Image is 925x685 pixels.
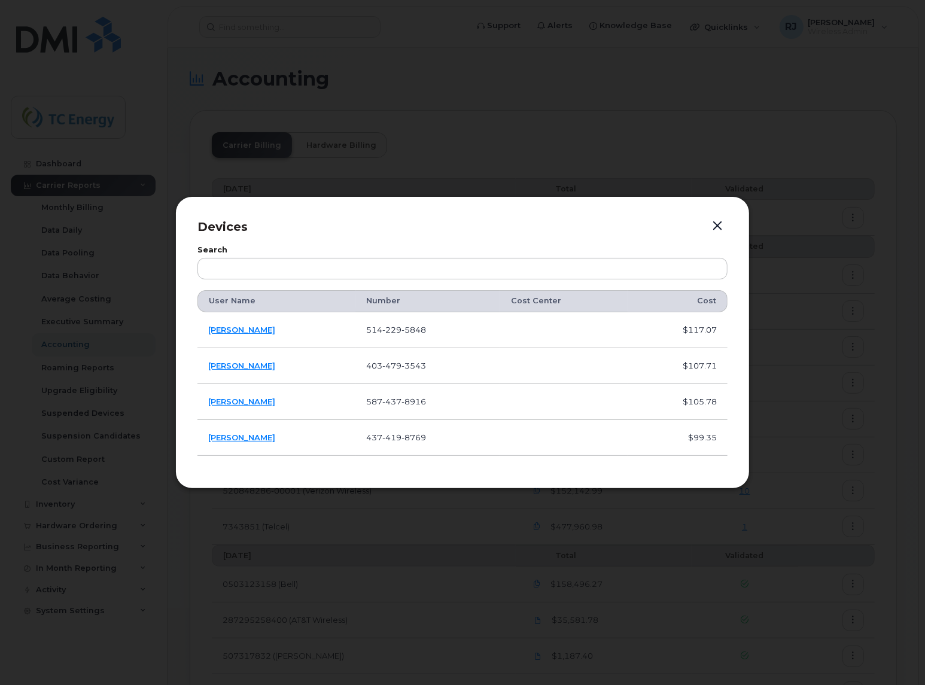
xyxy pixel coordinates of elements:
span: 403 [366,361,426,370]
span: 479 [382,361,401,370]
td: $99.35 [628,420,728,456]
span: 3543 [401,361,426,370]
span: 419 [382,433,401,442]
span: 587 [366,397,426,406]
iframe: Messenger Launcher [873,633,916,676]
span: 437 [382,397,401,406]
span: 8769 [401,433,426,442]
td: $107.71 [628,348,728,384]
a: [PERSON_NAME] [208,433,275,442]
a: [PERSON_NAME] [208,325,275,334]
th: User Name [197,290,355,312]
a: [PERSON_NAME] [208,361,275,370]
span: 229 [382,325,401,334]
span: 8916 [401,397,426,406]
td: $117.07 [628,312,728,348]
p: Devices [197,218,728,236]
th: Cost [628,290,728,312]
span: 5848 [401,325,426,334]
td: $105.78 [628,384,728,420]
label: Search [197,246,728,254]
span: 437 [366,433,426,442]
th: Number [355,290,500,312]
a: [PERSON_NAME] [208,397,275,406]
span: 514 [366,325,426,334]
th: Cost Center [500,290,628,312]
